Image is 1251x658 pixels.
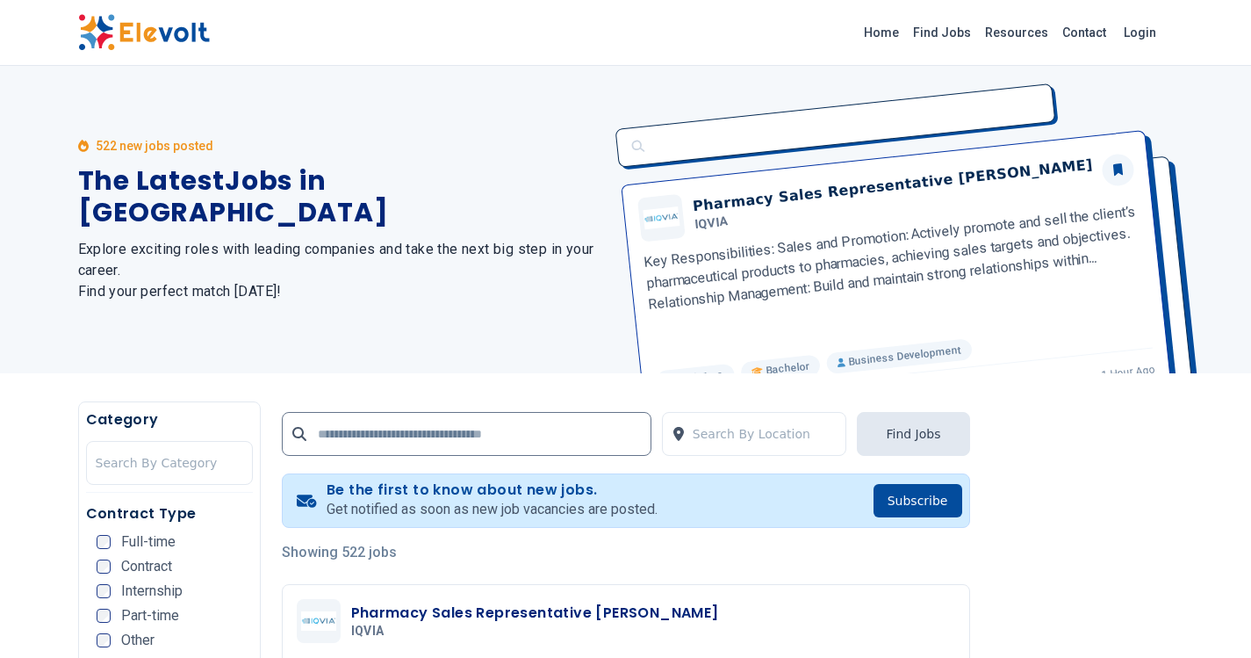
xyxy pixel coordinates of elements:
[97,609,111,623] input: Part-time
[978,18,1055,47] a: Resources
[121,535,176,549] span: Full-time
[327,499,658,520] p: Get notified as soon as new job vacancies are posted.
[282,542,970,563] p: Showing 522 jobs
[1055,18,1113,47] a: Contact
[78,239,605,302] h2: Explore exciting roles with leading companies and take the next big step in your career. Find you...
[78,14,210,51] img: Elevolt
[121,633,155,647] span: Other
[857,412,969,456] button: Find Jobs
[96,137,213,155] p: 522 new jobs posted
[327,481,658,499] h4: Be the first to know about new jobs.
[1113,15,1167,50] a: Login
[121,584,183,598] span: Internship
[97,560,111,574] input: Contract
[97,584,111,598] input: Internship
[351,624,385,640] span: IQVIA
[121,609,179,623] span: Part-time
[906,18,978,47] a: Find Jobs
[86,503,253,524] h5: Contract Type
[78,165,605,228] h1: The Latest Jobs in [GEOGRAPHIC_DATA]
[86,409,253,430] h5: Category
[301,611,336,632] img: IQVIA
[351,603,719,624] h3: Pharmacy Sales Representative [PERSON_NAME]
[874,484,962,517] button: Subscribe
[97,535,111,549] input: Full-time
[97,633,111,647] input: Other
[857,18,906,47] a: Home
[121,560,172,574] span: Contract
